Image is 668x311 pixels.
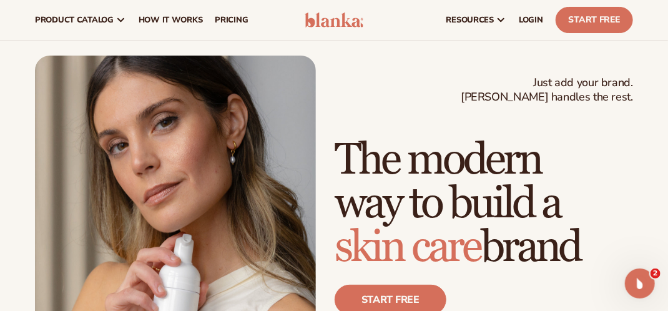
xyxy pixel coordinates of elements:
img: logo [305,12,363,27]
span: LOGIN [519,15,543,25]
span: pricing [215,15,248,25]
span: 2 [651,269,661,279]
span: Just add your brand. [PERSON_NAME] handles the rest. [461,76,633,105]
span: skin care [335,221,481,274]
span: How It Works [139,15,203,25]
a: Start Free [556,7,633,33]
iframe: Intercom live chat [625,269,655,299]
h1: The modern way to build a brand [335,139,633,270]
span: resources [446,15,494,25]
span: product catalog [35,15,114,25]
